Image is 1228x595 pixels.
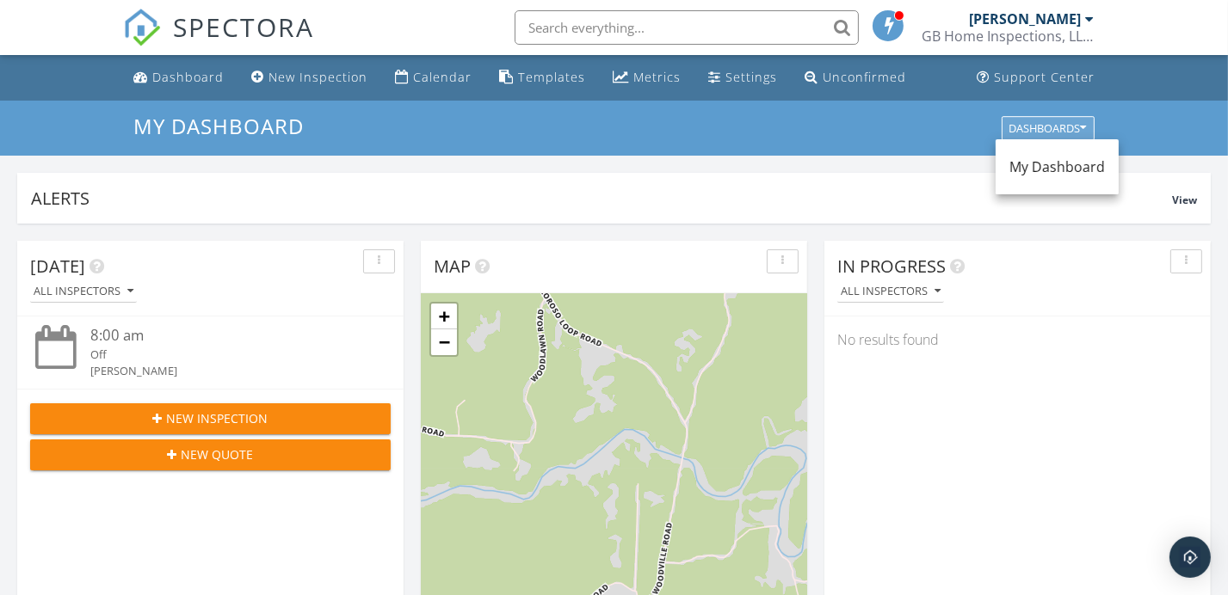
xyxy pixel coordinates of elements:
a: Calendar [388,62,478,94]
span: [DATE] [30,255,85,278]
a: Metrics [606,62,688,94]
div: All Inspectors [34,285,133,297]
button: All Inspectors [30,280,137,304]
a: Settings [701,62,784,94]
div: Settings [725,69,777,85]
img: The Best Home Inspection Software - Spectora [123,9,161,46]
div: Calendar [413,69,472,85]
a: Zoom out [431,329,457,355]
div: Open Intercom Messenger [1169,537,1211,578]
div: [PERSON_NAME] [90,363,361,379]
div: GB Home Inspections, LLC. [922,28,1094,45]
div: Unconfirmed [823,69,906,85]
span: New Inspection [167,409,268,427]
a: Dashboard [127,62,231,94]
div: New Inspection [268,69,367,85]
div: No results found [824,316,1211,363]
button: New Quote [30,439,391,470]
div: Dashboards [1009,122,1087,134]
input: Search everything... [515,10,859,45]
span: My Dashboard [134,112,305,140]
span: In Progress [837,255,946,278]
a: SPECTORA [123,23,314,59]
div: Alerts [31,187,1172,210]
div: Dashboard [152,69,224,85]
a: Unconfirmed [798,62,913,94]
div: 8:00 am [90,325,361,347]
button: All Inspectors [837,280,944,304]
a: Templates [492,62,592,94]
div: Metrics [633,69,681,85]
a: Zoom in [431,304,457,329]
button: New Inspection [30,403,391,434]
div: [PERSON_NAME] [969,10,1081,28]
button: Dashboards [1002,116,1095,140]
div: Templates [518,69,585,85]
a: Support Center [970,62,1101,94]
div: Support Center [994,69,1095,85]
span: View [1172,193,1197,207]
div: Off [90,347,361,363]
span: New Quote [182,445,254,463]
a: New Inspection [244,62,374,94]
div: All Inspectors [841,285,941,297]
span: SPECTORA [173,9,314,45]
span: Map [434,255,471,278]
span: My Dashboard [1009,157,1105,176]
